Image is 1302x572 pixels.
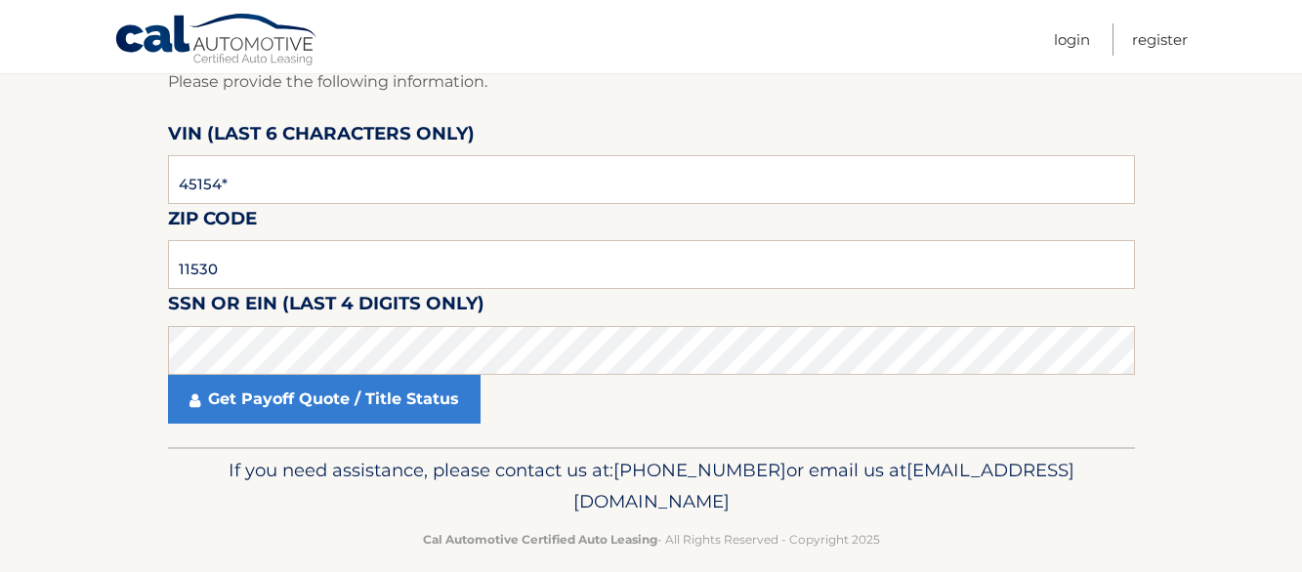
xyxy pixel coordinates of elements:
[1132,23,1188,56] a: Register
[423,532,657,547] strong: Cal Automotive Certified Auto Leasing
[168,68,1135,96] p: Please provide the following information.
[1054,23,1090,56] a: Login
[181,529,1122,550] p: - All Rights Reserved - Copyright 2025
[168,289,484,325] label: SSN or EIN (last 4 digits only)
[114,13,319,69] a: Cal Automotive
[168,375,481,424] a: Get Payoff Quote / Title Status
[168,204,257,240] label: Zip Code
[613,459,786,481] span: [PHONE_NUMBER]
[168,119,475,155] label: VIN (last 6 characters only)
[181,455,1122,517] p: If you need assistance, please contact us at: or email us at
